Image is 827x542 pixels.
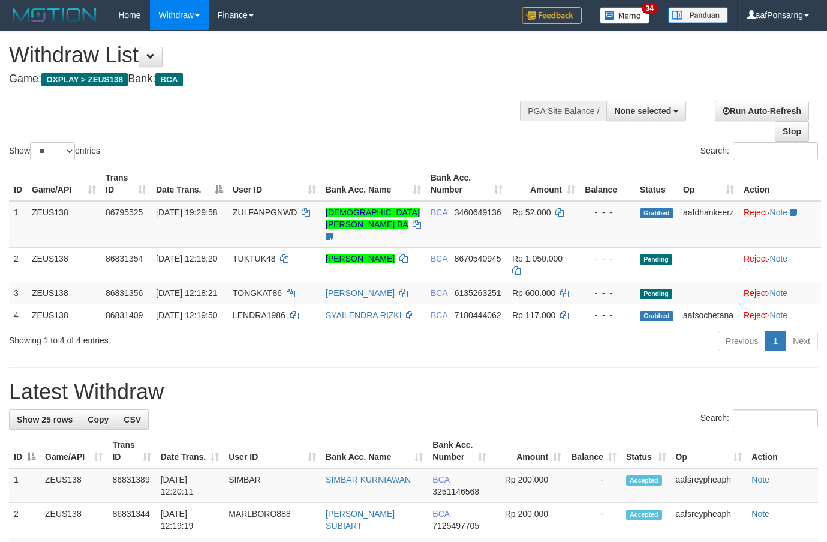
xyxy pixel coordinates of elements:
a: SYAILENDRA RIZKI [326,310,402,320]
td: MARLBORO888 [224,503,321,537]
td: ZEUS138 [40,468,107,503]
span: Accepted [626,475,662,486]
img: Button%20Memo.svg [600,7,650,24]
span: Grabbed [640,208,673,218]
a: Note [770,288,788,298]
td: Rp 200,000 [491,503,566,537]
th: Status [635,167,678,201]
td: · [739,304,821,326]
span: [DATE] 12:19:50 [156,310,217,320]
h4: Game: Bank: [9,73,539,85]
input: Search: [733,409,818,427]
a: Next [785,331,818,351]
a: Copy [80,409,116,430]
td: ZEUS138 [27,247,101,282]
span: Rp 600.000 [512,288,555,298]
th: Amount: activate to sort column ascending [507,167,580,201]
td: SIMBAR [224,468,321,503]
span: BCA [431,208,447,217]
th: Bank Acc. Number: activate to sort column ascending [428,434,491,468]
a: 1 [765,331,786,351]
h1: Latest Withdraw [9,380,818,404]
th: Game/API: activate to sort column ascending [40,434,107,468]
span: 86831354 [106,254,143,263]
a: Reject [744,208,768,217]
td: · [739,247,821,282]
span: TUKTUK48 [233,254,276,263]
a: Reject [744,310,768,320]
img: panduan.png [668,7,728,23]
a: Note [770,310,788,320]
label: Show entries [9,142,100,160]
span: Rp 1.050.000 [512,254,563,263]
td: - [566,468,621,503]
th: Status: activate to sort column ascending [621,434,671,468]
span: [DATE] 19:29:58 [156,208,217,217]
td: ZEUS138 [40,503,107,537]
img: Feedback.jpg [522,7,582,24]
div: - - - [585,287,630,299]
td: 4 [9,304,27,326]
span: [DATE] 12:18:21 [156,288,217,298]
td: aafsreypheaph [671,503,747,537]
span: [DATE] 12:18:20 [156,254,217,263]
span: None selected [614,106,671,116]
span: Rp 117.000 [512,310,555,320]
span: Copy 7180444062 to clipboard [455,310,501,320]
td: 2 [9,247,27,282]
th: Action [747,434,818,468]
select: Showentries [30,142,75,160]
a: Note [751,475,769,484]
img: MOTION_logo.png [9,6,100,24]
span: BCA [431,254,447,263]
span: 86831409 [106,310,143,320]
td: [DATE] 12:20:11 [156,468,224,503]
div: - - - [585,309,630,321]
td: · [739,282,821,304]
td: aafsochetana [678,304,739,326]
span: Accepted [626,510,662,520]
td: aafdhankeerz [678,201,739,248]
a: [DEMOGRAPHIC_DATA][PERSON_NAME] BA [326,208,420,229]
span: Copy 8670540945 to clipboard [455,254,501,263]
th: Date Trans.: activate to sort column descending [151,167,228,201]
span: Grabbed [640,311,673,321]
td: 3 [9,282,27,304]
span: BCA [155,73,182,86]
td: · [739,201,821,248]
span: Copy [88,415,109,424]
a: Note [770,254,788,263]
span: BCA [432,475,449,484]
td: 2 [9,503,40,537]
a: [PERSON_NAME] [326,288,395,298]
a: [PERSON_NAME] [326,254,395,263]
td: 1 [9,468,40,503]
a: Stop [775,121,809,142]
span: LENDRA1986 [233,310,285,320]
span: Copy 3251146568 to clipboard [432,487,479,496]
span: 86831356 [106,288,143,298]
th: ID: activate to sort column descending [9,434,40,468]
th: Op: activate to sort column ascending [678,167,739,201]
a: Note [770,208,788,217]
div: PGA Site Balance / [520,101,606,121]
a: SIMBAR KURNIAWAN [326,475,411,484]
span: BCA [432,509,449,519]
a: CSV [116,409,149,430]
a: Reject [744,288,768,298]
span: OXPLAY > ZEUS138 [41,73,128,86]
span: 34 [642,3,658,14]
th: Trans ID: activate to sort column ascending [107,434,155,468]
a: Previous [718,331,766,351]
th: Bank Acc. Name: activate to sort column ascending [321,167,426,201]
th: Op: activate to sort column ascending [671,434,747,468]
td: 86831344 [107,503,155,537]
th: Balance: activate to sort column ascending [566,434,621,468]
th: Bank Acc. Number: activate to sort column ascending [426,167,507,201]
td: - [566,503,621,537]
td: aafsreypheaph [671,468,747,503]
span: BCA [431,310,447,320]
span: Copy 3460649136 to clipboard [455,208,501,217]
span: ZULFANPGNWD [233,208,297,217]
td: ZEUS138 [27,282,101,304]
